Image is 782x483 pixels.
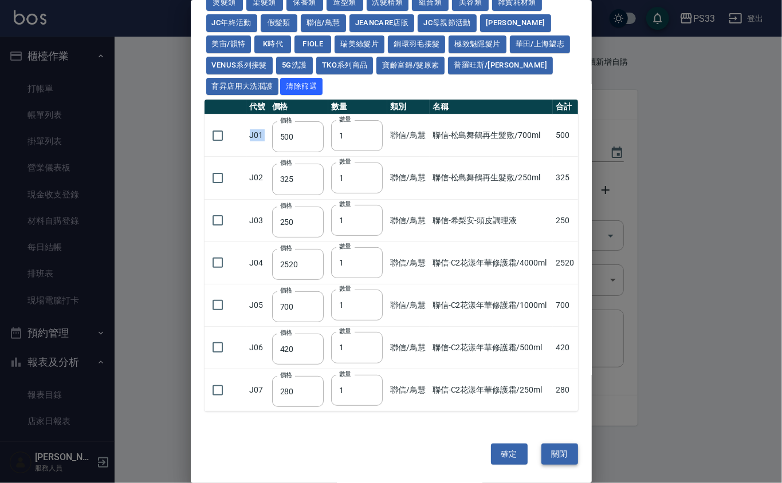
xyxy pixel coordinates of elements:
[206,35,252,53] button: 美宙/韻特
[339,327,351,335] label: 數量
[247,241,269,284] td: J04
[430,241,553,284] td: 聯信-C2花漾年華修護霜/4000ml
[247,326,269,369] td: J06
[553,284,577,326] td: 700
[206,14,257,32] button: JC年終活動
[316,57,374,74] button: TKO系列商品
[339,157,351,166] label: 數量
[280,371,292,379] label: 價格
[280,244,292,252] label: 價格
[280,78,323,96] button: 清除篩選
[430,284,553,326] td: 聯信-C2花漾年華修護霜/1000ml
[247,284,269,326] td: J05
[448,57,553,74] button: 普羅旺斯/[PERSON_NAME]
[553,114,577,157] td: 500
[339,200,351,208] label: 數量
[349,14,415,32] button: JeanCare店販
[294,35,331,53] button: FIOLE
[430,369,553,411] td: 聯信-C2花漾年華修護霜/250ml
[553,326,577,369] td: 420
[387,100,430,114] th: 類別
[387,326,430,369] td: 聯信/鳥慧
[261,14,297,32] button: 假髮類
[430,326,553,369] td: 聯信-C2花漾年華修護霜/500ml
[376,57,445,74] button: 寶齡富錦/髮原素
[339,284,351,293] label: 數量
[335,35,384,53] button: 瑞美絲髮片
[388,35,445,53] button: 銅環羽毛接髮
[387,157,430,199] td: 聯信/鳥慧
[247,100,269,114] th: 代號
[387,199,430,241] td: 聯信/鳥慧
[269,100,328,114] th: 價格
[387,284,430,326] td: 聯信/鳥慧
[387,241,430,284] td: 聯信/鳥慧
[247,157,269,199] td: J02
[553,199,577,241] td: 250
[430,199,553,241] td: 聯信-希梨安-頭皮調理液
[280,159,292,167] label: 價格
[553,100,577,114] th: 合計
[254,35,291,53] button: K時代
[541,444,578,465] button: 關閉
[276,57,313,74] button: 5G洗護
[328,100,387,114] th: 數量
[553,241,577,284] td: 2520
[430,114,553,157] td: 聯信-松島舞鶴再生髮敷/700ml
[339,370,351,378] label: 數量
[280,201,292,210] label: 價格
[247,114,269,157] td: J01
[387,114,430,157] td: 聯信/鳥慧
[339,242,351,251] label: 數量
[430,157,553,199] td: 聯信-松島舞鶴再生髮敷/250ml
[418,14,477,32] button: JC母親節活動
[449,35,506,53] button: 極致魅隱髮片
[480,14,551,32] button: [PERSON_NAME]
[491,444,528,465] button: 確定
[280,328,292,337] label: 價格
[553,157,577,199] td: 325
[430,100,553,114] th: 名稱
[247,369,269,411] td: J07
[387,369,430,411] td: 聯信/鳥慧
[280,116,292,125] label: 價格
[247,199,269,241] td: J03
[339,115,351,124] label: 數量
[280,286,292,295] label: 價格
[510,35,571,53] button: 華田/上海望志
[206,78,279,96] button: 育昇店用大洗潤護
[206,57,273,74] button: Venus系列接髮
[553,369,577,411] td: 280
[301,14,346,32] button: 聯信/鳥慧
